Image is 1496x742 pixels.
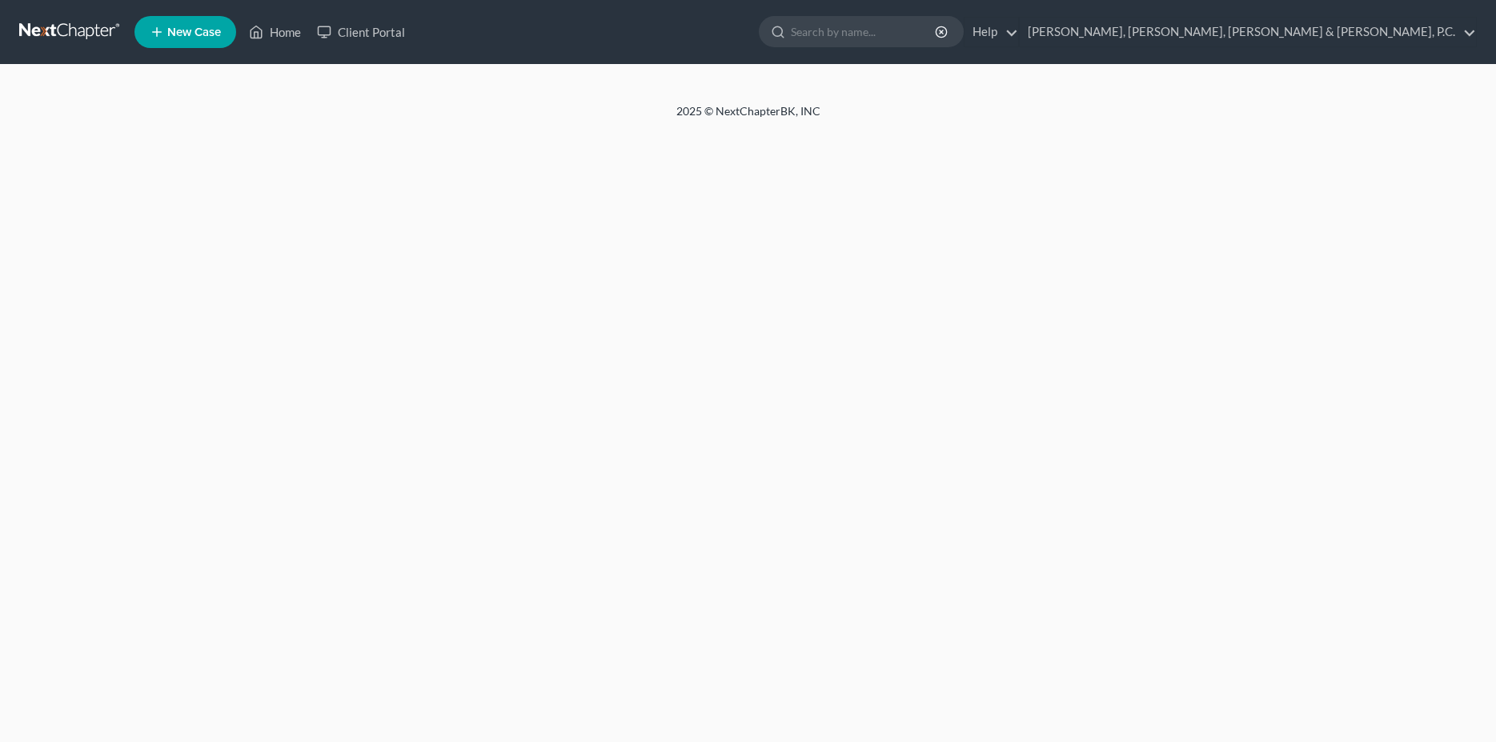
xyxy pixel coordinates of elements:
[241,18,309,46] a: Home
[791,17,937,46] input: Search by name...
[292,103,1205,132] div: 2025 © NextChapterBK, INC
[965,18,1018,46] a: Help
[309,18,413,46] a: Client Portal
[1020,18,1476,46] a: [PERSON_NAME], [PERSON_NAME], [PERSON_NAME] & [PERSON_NAME], P.C.
[167,26,221,38] span: New Case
